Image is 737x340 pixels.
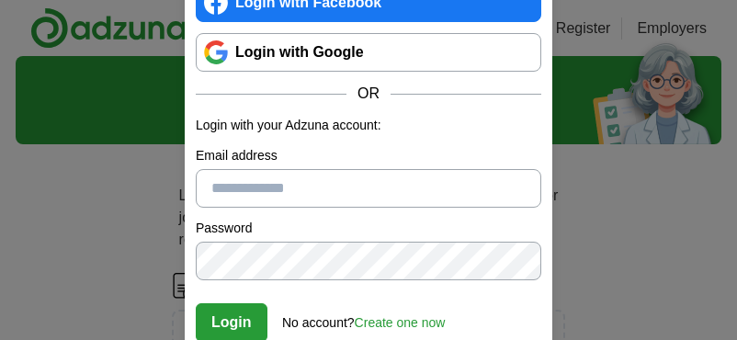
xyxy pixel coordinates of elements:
span: OR [346,83,391,105]
div: No account? [282,302,445,333]
label: Password [196,219,541,238]
a: Login with Google [196,33,541,72]
label: Email address [196,146,541,165]
p: Login with your Adzuna account: [196,116,541,135]
a: Create one now [355,315,446,330]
